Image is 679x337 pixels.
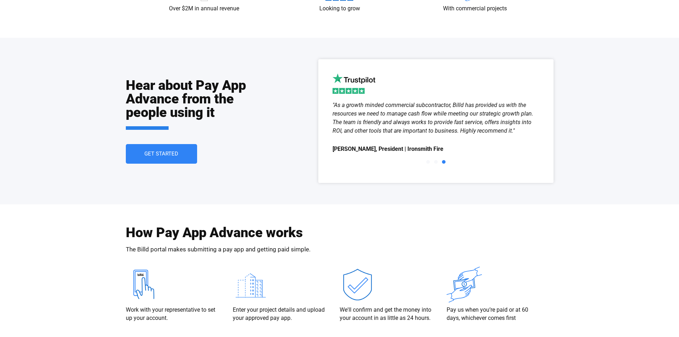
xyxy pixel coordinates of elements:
p: Work with your representative to set up your account. [126,306,218,322]
div: Slides [333,101,539,169]
p: We'll confirm and get the money into your account in as little as 24 hours. [340,306,432,322]
span: [PERSON_NAME], President | Ironsmith Fire [333,144,539,154]
div: 3 / 3 [333,101,539,154]
span: Go to slide 2 [434,160,438,164]
p: Enter your project details and upload your approved pay app. [233,306,325,322]
p: The Billd portal makes submitting a pay app and getting paid simple. [126,246,310,252]
p: With commercial projects [443,5,507,12]
p: Over $2M in annual revenue [169,5,239,12]
div: "As a growth minded commercial subcontractor, Billd has provided us with the resources we need to... [333,101,539,135]
h2: Hear about Pay App Advance from the people using it [126,78,248,130]
a: Get Started [126,144,197,164]
p: Pay us when you’re paid or at 60 days, whichever comes first [447,306,539,322]
span: Go to slide 1 [426,160,430,164]
p: Looking to grow [319,5,360,12]
h2: How Pay App Advance works [126,226,303,239]
span: Go to slide 3 [442,160,446,164]
span: Get Started [144,151,178,157]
